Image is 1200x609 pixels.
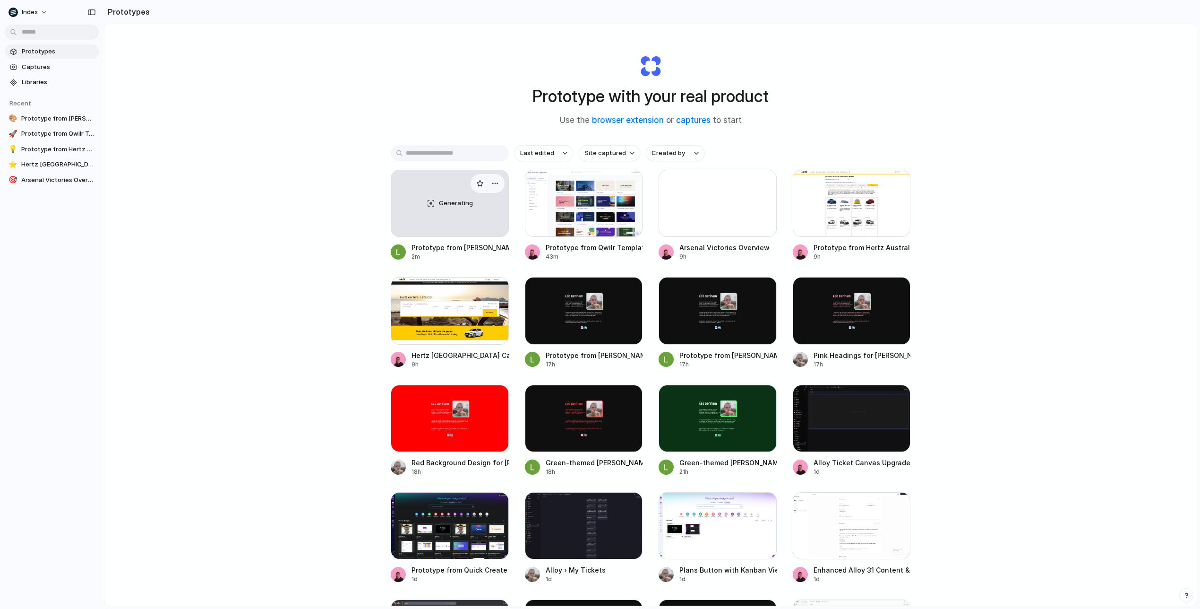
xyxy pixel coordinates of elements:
span: Recent [9,99,31,107]
div: Hertz [GEOGRAPHIC_DATA] Car Rental - Prototyping App Dropdown [411,350,509,360]
span: Index [22,8,38,17]
div: Alloy Ticket Canvas Upgrade [814,458,910,468]
div: Prototype from [PERSON_NAME] (site) [411,243,509,252]
a: Green-themed Leo Denham HomepageGreen-themed [PERSON_NAME] Homepage21h [659,385,777,476]
div: 🚀 [9,129,17,139]
div: Prototype from [PERSON_NAME] (Headings) [679,350,777,360]
a: Arsenal Victories OverviewArsenal Victories Overview9h [659,170,777,261]
div: ⭐ [9,160,17,169]
a: Captures [5,60,99,74]
div: 17h [814,360,911,369]
div: Pink Headings for [PERSON_NAME] [814,350,911,360]
a: Prototype from Quick CreatePrototype from Quick Create1d [391,492,509,583]
a: captures [676,115,711,125]
span: Arsenal Victories Overview [21,175,95,185]
div: Alloy › My Tickets [546,565,606,575]
span: Prototypes [22,47,95,56]
button: Last edited [514,145,573,161]
div: 43m [546,252,643,261]
a: ⭐Hertz [GEOGRAPHIC_DATA] Car Rental - Prototyping App Dropdown [5,157,99,172]
a: Prototype from Leo Denham (Headings)Prototype from [PERSON_NAME] (Headings)17h [659,277,777,368]
span: Prototype from Qwilr Templates Gallery [21,129,95,139]
span: Captures [22,62,95,72]
a: browser extension [592,115,664,125]
a: 🚀Prototype from Qwilr Templates Gallery [5,127,99,141]
div: 1d [411,575,507,583]
a: Red Background Design for Leo DenhamRed Background Design for [PERSON_NAME]18h [391,385,509,476]
a: Prototype from Leo Denham (headings)Prototype from [PERSON_NAME] (headings)17h [525,277,643,368]
span: Libraries [22,78,95,87]
div: Plans Button with Kanban View [679,565,777,575]
div: 1d [814,575,911,583]
div: Prototype from Quick Create [411,565,507,575]
h1: Prototype with your real product [532,84,769,109]
a: Prototype from Hertz Australia Vehicle GuidePrototype from Hertz Australia Vehicle Guide9h [793,170,911,261]
div: 17h [546,360,643,369]
a: Prototypes [5,44,99,59]
div: 9h [411,360,509,369]
a: 🎨Prototype from [PERSON_NAME] (site) [5,112,99,126]
a: Hertz Australia Car Rental - Prototyping App DropdownHertz [GEOGRAPHIC_DATA] Car Rental - Prototy... [391,277,509,368]
div: 18h [411,468,509,476]
a: Plans Button with Kanban ViewPlans Button with Kanban View1d [659,492,777,583]
a: Alloy › My TicketsAlloy › My Tickets1d [525,492,643,583]
div: Arsenal Victories Overview [679,243,770,252]
button: Index [5,5,52,20]
button: Created by [646,145,704,161]
div: Green-themed [PERSON_NAME] Homepage [679,458,777,468]
div: 2m [411,252,509,261]
div: 🎯 [9,175,17,185]
span: Site captured [584,148,626,158]
a: Alloy Ticket Canvas UpgradeAlloy Ticket Canvas Upgrade1d [793,385,911,476]
a: Prototype from Qwilr Templates GalleryPrototype from Qwilr Templates Gallery43m [525,170,643,261]
div: 9h [814,252,911,261]
div: 17h [679,360,777,369]
div: Prototype from [PERSON_NAME] (headings) [546,350,643,360]
div: Prototype from Qwilr Templates Gallery [546,243,643,252]
span: Prototype from [PERSON_NAME] (site) [21,114,95,123]
a: Green-themed Leo Denham PageGreen-themed [PERSON_NAME] Page18h [525,385,643,476]
button: Site captured [579,145,640,161]
span: Prototype from Hertz Australia Vehicle Guide [21,145,95,154]
div: Prototype from Hertz Australia Vehicle Guide [814,243,911,252]
span: Generating [439,199,473,208]
a: 💡Prototype from Hertz Australia Vehicle Guide [5,142,99,157]
div: 1d [546,575,606,583]
div: 1d [679,575,777,583]
div: Enhanced Alloy 31 Content & Features [814,565,911,575]
span: Use the or to start [560,114,742,127]
h2: Prototypes [104,6,150,17]
div: 9h [679,252,770,261]
a: 🎯Arsenal Victories Overview [5,173,99,187]
div: 🎨 [9,114,17,123]
div: Red Background Design for [PERSON_NAME] [411,458,509,468]
a: Enhanced Alloy 31 Content & FeaturesEnhanced Alloy 31 Content & Features1d [793,492,911,583]
div: 1d [814,468,910,476]
a: Pink Headings for Leo DenhamPink Headings for [PERSON_NAME]17h [793,277,911,368]
div: 18h [546,468,643,476]
span: Created by [651,148,685,158]
div: 💡 [9,145,17,154]
div: Green-themed [PERSON_NAME] Page [546,458,643,468]
span: Last edited [520,148,554,158]
a: Libraries [5,75,99,89]
div: 21h [679,468,777,476]
span: Hertz [GEOGRAPHIC_DATA] Car Rental - Prototyping App Dropdown [21,160,95,169]
a: GeneratingPrototype from [PERSON_NAME] (site)2m [391,170,509,261]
